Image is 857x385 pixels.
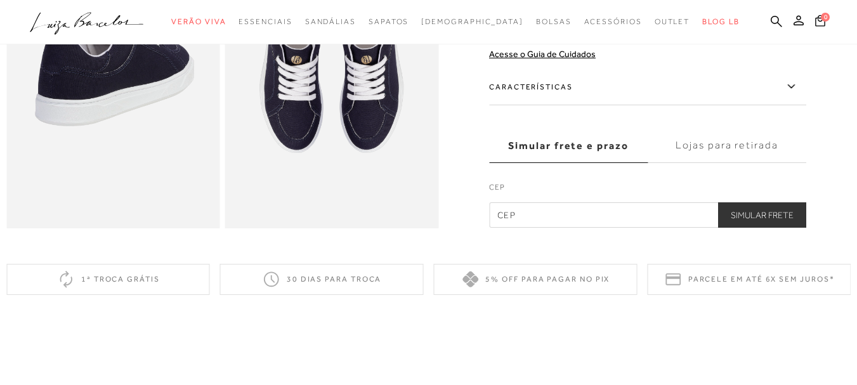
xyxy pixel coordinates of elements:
[821,13,830,22] span: 0
[811,14,829,31] button: 0
[171,10,226,34] a: noSubCategoriesText
[220,264,424,295] div: 30 dias para troca
[305,10,356,34] a: noSubCategoriesText
[489,129,648,163] label: Simular frete e prazo
[647,264,851,295] div: Parcele em até 6x sem juros*
[489,49,596,59] a: Acesse o Guia de Cuidados
[421,10,523,34] a: noSubCategoriesText
[489,69,806,105] label: Características
[702,10,739,34] a: BLOG LB
[536,10,572,34] a: noSubCategoriesText
[584,17,642,26] span: Acessórios
[239,10,292,34] a: noSubCategoriesText
[421,17,523,26] span: [DEMOGRAPHIC_DATA]
[536,17,572,26] span: Bolsas
[648,129,806,163] label: Lojas para retirada
[434,264,638,295] div: 5% off para pagar no PIX
[702,17,739,26] span: BLOG LB
[584,10,642,34] a: noSubCategoriesText
[305,17,356,26] span: Sandálias
[239,17,292,26] span: Essenciais
[655,10,690,34] a: noSubCategoriesText
[718,203,806,228] button: Simular Frete
[489,181,806,199] label: CEP
[369,10,409,34] a: noSubCategoriesText
[489,203,806,228] input: CEP
[369,17,409,26] span: Sapatos
[171,17,226,26] span: Verão Viva
[6,264,210,295] div: 1ª troca grátis
[655,17,690,26] span: Outlet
